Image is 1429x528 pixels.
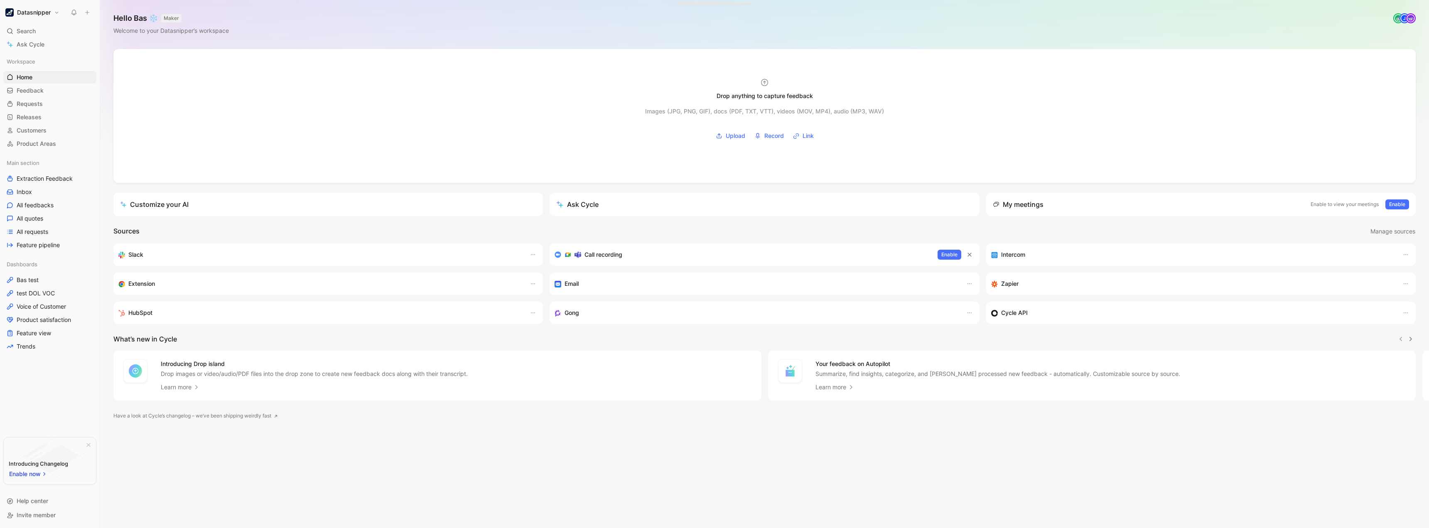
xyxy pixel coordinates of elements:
[726,131,745,141] span: Upload
[584,250,622,260] h3: Call recording
[161,382,200,392] a: Learn more
[17,497,48,504] span: Help center
[17,113,42,121] span: Releases
[3,98,96,110] a: Requests
[815,370,1180,378] p: Summarize, find insights, categorize, and [PERSON_NAME] processed new feedback - automatically. C...
[17,100,43,108] span: Requests
[751,130,787,142] button: Record
[3,258,96,353] div: DashboardsBas testtest DOL VOCVoice of CustomerProduct satisfactionFeature viewTrends
[113,226,140,237] h2: Sources
[565,279,579,289] h3: Email
[3,186,96,198] a: Inbox
[941,250,958,259] span: Enable
[3,138,96,150] a: Product Areas
[3,239,96,251] a: Feature pipeline
[3,124,96,137] a: Customers
[17,276,39,284] span: Bas test
[815,359,1180,369] h4: Your feedback on Autopilot
[1389,200,1405,209] span: Enable
[550,193,979,216] button: Ask Cycle
[555,308,958,318] div: Capture feedback from your incoming calls
[17,126,47,135] span: Customers
[17,289,55,297] span: test DOL VOC
[3,327,96,339] a: Feature view
[1001,308,1028,318] h3: Cycle API
[991,250,1394,260] div: Sync your customers, send feedback and get updates in Intercom
[3,509,96,521] div: Invite member
[556,199,599,209] div: Ask Cycle
[17,86,44,95] span: Feedback
[3,38,96,51] a: Ask Cycle
[17,39,44,49] span: Ask Cycle
[9,469,42,479] span: Enable now
[3,111,96,123] a: Releases
[17,316,71,324] span: Product satisfaction
[128,308,152,318] h3: HubSpot
[3,226,96,238] a: All requests
[1001,250,1025,260] h3: Intercom
[113,193,543,216] a: Customize your AI
[118,250,521,260] div: Sync your customers, send feedback and get updates in Slack
[1385,199,1409,209] button: Enable
[555,250,931,260] div: Record & transcribe meetings from Zoom, Meet & Teams.
[3,340,96,353] a: Trends
[7,159,39,167] span: Main section
[17,511,56,518] span: Invite member
[991,308,1394,318] div: Sync customers & send feedback from custom sources. Get inspired by our favorite use case
[1370,226,1415,236] span: Manage sources
[161,359,468,369] h4: Introducing Drop island
[993,199,1044,209] div: My meetings
[17,302,66,311] span: Voice of Customer
[1370,226,1416,237] button: Manage sources
[3,84,96,97] a: Feedback
[118,279,521,289] div: Capture feedback from anywhere on the web
[128,279,155,289] h3: Extension
[7,260,37,268] span: Dashboards
[565,308,579,318] h3: Gong
[3,495,96,507] div: Help center
[3,258,96,270] div: Dashboards
[17,241,60,249] span: Feature pipeline
[555,279,958,289] div: Forward emails to your feedback inbox
[9,469,48,479] button: Enable now
[3,25,96,37] div: Search
[128,250,143,260] h3: Slack
[3,71,96,83] a: Home
[3,157,96,169] div: Main section
[17,140,56,148] span: Product Areas
[17,201,54,209] span: All feedbacks
[17,342,35,351] span: Trends
[120,199,189,209] div: Customize your AI
[803,131,814,141] span: Link
[113,334,177,344] h2: What’s new in Cycle
[11,437,89,480] img: bg-BLZuj68n.svg
[3,7,61,18] button: DatasnipperDatasnipper
[9,459,68,469] div: Introducing Changelog
[3,212,96,225] a: All quotes
[17,228,48,236] span: All requests
[815,382,854,392] a: Learn more
[17,188,32,196] span: Inbox
[113,13,229,23] h1: Hello Bas ❄️
[764,131,784,141] span: Record
[1311,200,1379,209] p: Enable to view your meetings
[3,300,96,313] a: Voice of Customer
[3,199,96,211] a: All feedbacks
[7,57,35,66] span: Workspace
[161,370,468,378] p: Drop images or video/audio/PDF files into the drop zone to create new feedback docs along with th...
[1400,14,1409,22] div: J
[991,279,1394,289] div: Capture feedback from thousands of sources with Zapier (survey results, recordings, sheets, etc).
[17,9,51,16] h1: Datasnipper
[3,314,96,326] a: Product satisfaction
[17,214,43,223] span: All quotes
[1394,14,1402,22] img: avatar
[938,250,961,260] button: Enable
[113,412,278,420] a: Have a look at Cycle’s changelog – we’ve been shipping weirdly fast
[17,73,32,81] span: Home
[1001,279,1019,289] h3: Zapier
[3,55,96,68] div: Workspace
[17,329,51,337] span: Feature view
[1407,14,1415,22] img: avatar
[3,172,96,185] a: Extraction Feedback
[113,26,229,36] div: Welcome to your Datasnipper’s workspace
